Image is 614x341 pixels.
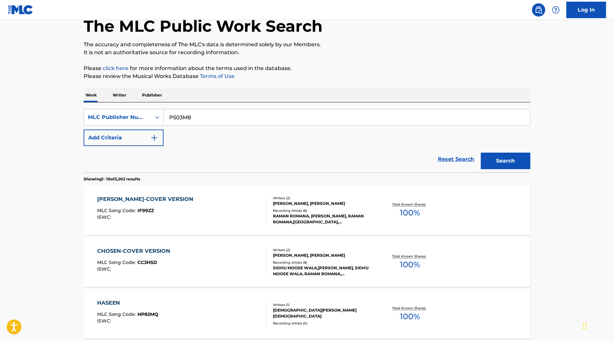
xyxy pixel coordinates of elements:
[111,88,128,102] p: Writer
[103,65,129,71] a: click here
[273,196,373,201] div: Writers ( 2 )
[400,259,420,271] span: 100 %
[273,302,373,307] div: Writers ( 1 )
[84,185,530,235] a: [PERSON_NAME]-COVER VERSIONMLC Song Code:IF99ZZISWC:Writers (2)[PERSON_NAME], [PERSON_NAME]Record...
[199,73,235,79] a: Terms of Use
[97,195,197,203] div: [PERSON_NAME]-COVER VERSION
[97,318,113,324] span: ISWC :
[273,252,373,258] div: [PERSON_NAME], [PERSON_NAME]
[84,72,530,80] p: Please review the Musical Works Database
[97,247,174,255] div: CHOSEN-COVER VERSION
[273,247,373,252] div: Writers ( 2 )
[97,311,138,317] span: MLC Song Code :
[84,16,323,36] h1: The MLC Public Work Search
[138,208,154,213] span: IF99ZZ
[549,3,562,17] div: Help
[97,208,138,213] span: MLC Song Code :
[97,266,113,272] span: ISWC :
[583,316,587,336] div: Drag
[273,201,373,207] div: [PERSON_NAME], [PERSON_NAME]
[150,134,158,142] img: 9d2ae6d4665cec9f34b9.svg
[273,307,373,319] div: [DEMOGRAPHIC_DATA][PERSON_NAME][DEMOGRAPHIC_DATA]
[481,153,530,169] button: Search
[532,3,545,17] a: Public Search
[392,254,428,259] p: Total Known Shares:
[84,49,530,57] p: It is not an authoritative source for recording information.
[392,306,428,311] p: Total Known Shares:
[138,311,159,317] span: HP82MQ
[273,260,373,265] div: Recording Artists ( 8 )
[84,88,99,102] p: Work
[84,109,530,172] form: Search Form
[273,321,373,326] div: Recording Artists ( 0 )
[8,5,33,15] img: MLC Logo
[84,64,530,72] p: Please for more information about the terms used in the database.
[84,176,140,182] p: Showing 1 - 10 of 2,262 results
[97,214,113,220] span: ISWC :
[273,213,373,225] div: RAMAN ROMANA, [PERSON_NAME], RAMAN ROMANA,[GEOGRAPHIC_DATA],[PERSON_NAME], RAMAN ROMANA, RAMAN RO...
[84,130,164,146] button: Add Criteria
[273,208,373,213] div: Recording Artists ( 6 )
[84,41,530,49] p: The accuracy and completeness of The MLC's data is determined solely by our Members.
[84,289,530,339] a: HASEENMLC Song Code:HP82MQISWC:Writers (1)[DEMOGRAPHIC_DATA][PERSON_NAME][DEMOGRAPHIC_DATA]Record...
[273,265,373,277] div: SIDHU MOOSE WALA,[PERSON_NAME], SIDHU MOOSE WALA, RAMAN ROMANA,[GEOGRAPHIC_DATA],[GEOGRAPHIC_DATA...
[88,113,147,121] div: MLC Publisher Number
[552,6,560,14] img: help
[535,6,543,14] img: search
[97,299,159,307] div: HASEEN
[140,88,164,102] p: Publisher
[400,207,420,219] span: 100 %
[84,237,530,287] a: CHOSEN-COVER VERSIONMLC Song Code:CC3HSDISWC:Writers (2)[PERSON_NAME], [PERSON_NAME]Recording Art...
[400,311,420,322] span: 100 %
[138,259,158,265] span: CC3HSD
[581,309,614,341] iframe: Chat Widget
[566,2,606,18] a: Log In
[435,152,478,167] a: Reset Search
[97,259,138,265] span: MLC Song Code :
[392,202,428,207] p: Total Known Shares:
